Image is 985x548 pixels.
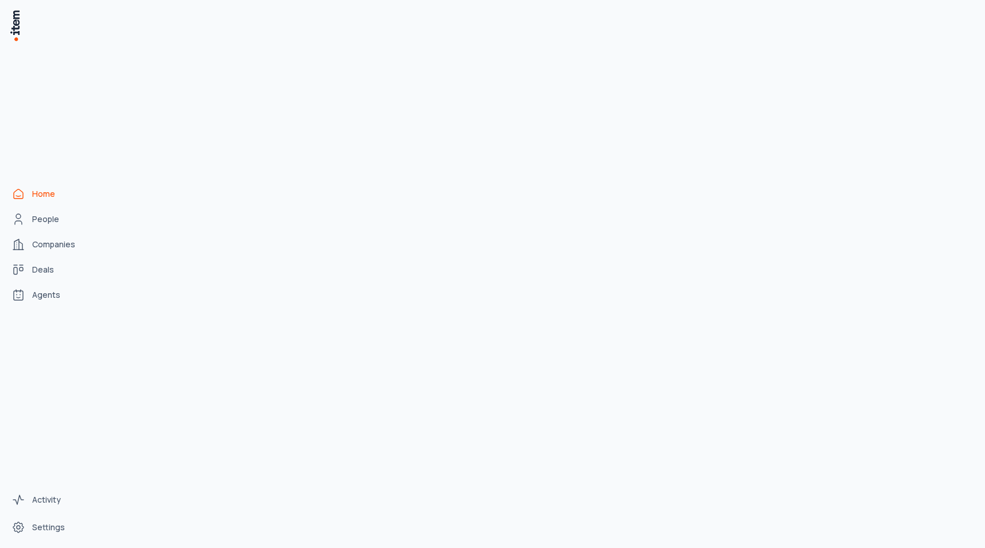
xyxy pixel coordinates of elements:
[32,213,59,225] span: People
[32,289,60,301] span: Agents
[7,488,94,511] a: Activity
[32,522,65,533] span: Settings
[32,494,61,506] span: Activity
[7,258,94,281] a: Deals
[9,9,21,42] img: Item Brain Logo
[32,264,54,275] span: Deals
[32,188,55,200] span: Home
[7,208,94,231] a: People
[7,516,94,539] a: Settings
[7,182,94,205] a: Home
[32,239,75,250] span: Companies
[7,233,94,256] a: Companies
[7,283,94,306] a: Agents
